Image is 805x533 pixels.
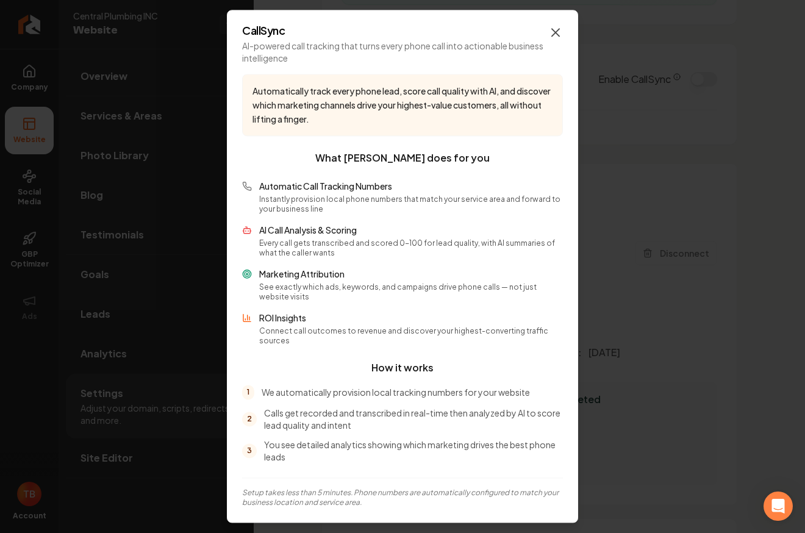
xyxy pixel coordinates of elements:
[259,224,563,237] p: AI Call Analysis & Scoring
[259,181,563,193] p: Automatic Call Tracking Numbers
[259,239,563,259] p: Every call gets transcribed and scored 0-100 for lead quality, with AI summaries of what the call...
[242,40,563,64] p: AI-powered call tracking that turns every phone call into actionable business intelligence
[242,488,563,508] p: Setup takes less than 5 minutes. Phone numbers are automatically configured to match your busines...
[259,327,563,346] p: Connect call outcomes to revenue and discover your highest-converting traffic sources
[262,387,530,399] p: We automatically provision local tracking numbers for your website
[242,412,257,427] span: 2
[242,361,563,376] h3: How it works
[242,25,563,36] h2: CallSync
[259,195,563,215] p: Instantly provision local phone numbers that match your service area and forward to your business...
[259,283,563,302] p: See exactly which ads, keywords, and campaigns drive phone calls — not just website visits
[259,312,563,324] p: ROI Insights
[242,444,257,459] span: 3
[264,407,563,432] p: Calls get recorded and transcribed in real-time then analyzed by AI to score lead quality and intent
[242,385,254,400] span: 1
[259,268,563,281] p: Marketing Attribution
[252,84,553,126] p: Automatically track every phone lead, score call quality with AI, and discover which marketing ch...
[264,439,563,463] p: You see detailed analytics showing which marketing drives the best phone leads
[242,151,563,166] h3: What [PERSON_NAME] does for you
